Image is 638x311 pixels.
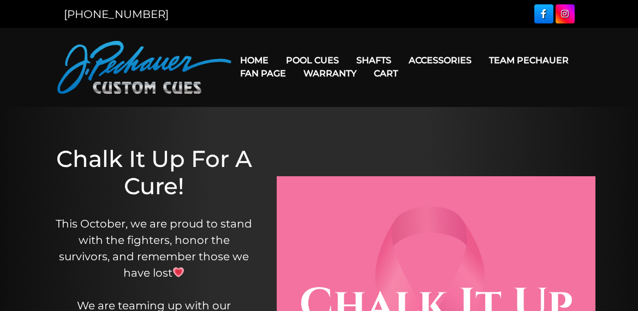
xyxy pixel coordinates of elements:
[231,46,277,74] a: Home
[53,145,255,200] h1: Chalk It Up For A Cure!
[480,46,577,74] a: Team Pechauer
[277,46,348,74] a: Pool Cues
[231,59,295,87] a: Fan Page
[365,59,407,87] a: Cart
[295,59,365,87] a: Warranty
[64,8,169,21] a: [PHONE_NUMBER]
[348,46,400,74] a: Shafts
[57,41,232,94] img: Pechauer Custom Cues
[173,267,184,278] img: 💗
[400,46,480,74] a: Accessories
